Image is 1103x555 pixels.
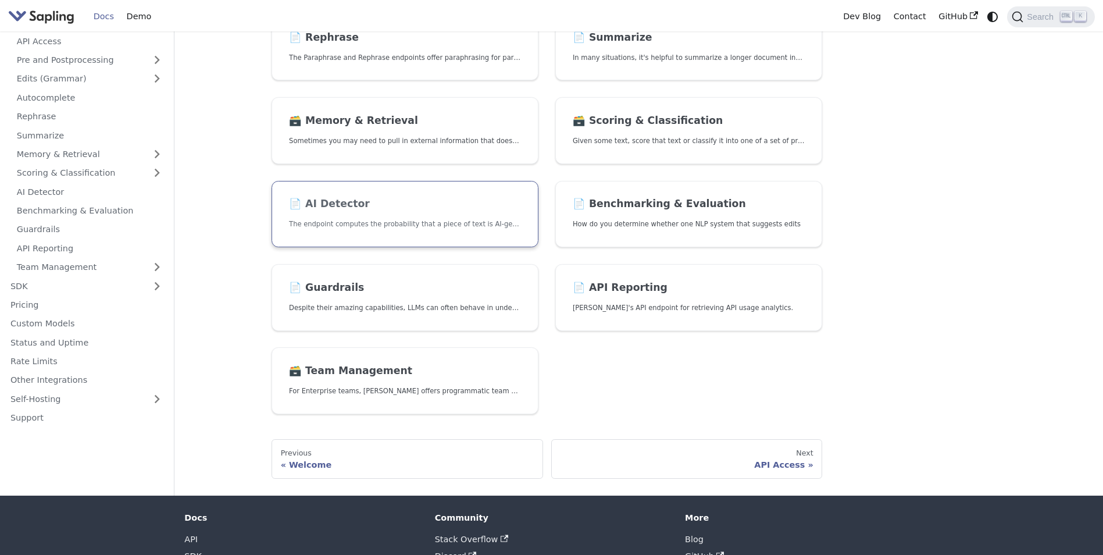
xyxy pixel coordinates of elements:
a: SDK [4,277,145,294]
p: The Paraphrase and Rephrase endpoints offer paraphrasing for particular styles. [289,52,521,63]
nav: Docs pages [272,439,822,479]
p: For Enterprise teams, Sapling offers programmatic team provisioning and management. [289,386,521,397]
a: Rate Limits [4,353,169,370]
kbd: K [1075,11,1086,22]
a: API Reporting [10,240,169,257]
a: Edits (Grammar) [10,70,169,87]
a: Dev Blog [837,8,887,26]
a: 🗃️ Team ManagementFor Enterprise teams, [PERSON_NAME] offers programmatic team provisioning and m... [272,347,538,414]
a: AI Detector [10,183,169,200]
button: Search (Ctrl+K) [1007,6,1094,27]
a: Stack Overflow [435,535,508,544]
h2: API Reporting [573,282,805,294]
a: Pre and Postprocessing [10,52,169,69]
h2: Summarize [573,31,805,44]
a: GitHub [932,8,984,26]
p: The endpoint computes the probability that a piece of text is AI-generated, [289,219,521,230]
a: Blog [685,535,704,544]
h2: Scoring & Classification [573,115,805,127]
a: Rephrase [10,108,169,125]
p: Sapling's API endpoint for retrieving API usage analytics. [573,303,805,314]
div: API Access [560,460,813,470]
a: Guardrails [10,221,169,238]
p: In many situations, it's helpful to summarize a longer document into a shorter, more easily diges... [573,52,805,63]
h2: AI Detector [289,198,521,211]
a: 📄️ API Reporting[PERSON_NAME]'s API endpoint for retrieving API usage analytics. [555,264,822,331]
a: API [184,535,198,544]
a: PreviousWelcome [272,439,542,479]
p: How do you determine whether one NLP system that suggests edits [573,219,805,230]
a: 📄️ SummarizeIn many situations, it's helpful to summarize a longer document into a shorter, more ... [555,14,822,81]
h2: Benchmarking & Evaluation [573,198,805,211]
a: Team Management [10,259,169,276]
div: Docs [184,513,418,523]
a: 🗃️ Memory & RetrievalSometimes you may need to pull in external information that doesn't fit in t... [272,97,538,164]
a: Benchmarking & Evaluation [10,202,169,219]
a: Custom Models [4,315,169,332]
div: Previous [281,449,534,458]
div: Community [435,513,669,523]
a: 📄️ RephraseThe Paraphrase and Rephrase endpoints offer paraphrasing for particular styles. [272,14,538,81]
a: NextAPI Access [551,439,822,479]
a: Other Integrations [4,372,169,389]
a: API Access [10,33,169,49]
img: Sapling.ai [8,8,74,25]
h2: Team Management [289,365,521,378]
a: Contact [887,8,933,26]
a: Docs [87,8,120,26]
a: Memory & Retrieval [10,146,169,163]
button: Expand sidebar category 'SDK' [145,277,169,294]
a: 📄️ Benchmarking & EvaluationHow do you determine whether one NLP system that suggests edits [555,181,822,248]
span: Search [1023,12,1061,22]
div: Welcome [281,460,534,470]
p: Given some text, score that text or classify it into one of a set of pre-specified categories. [573,136,805,147]
a: 📄️ AI DetectorThe endpoint computes the probability that a piece of text is AI-generated, [272,181,538,248]
h2: Guardrails [289,282,521,294]
h2: Rephrase [289,31,521,44]
a: 📄️ GuardrailsDespite their amazing capabilities, LLMs can often behave in undesired [272,264,538,331]
div: More [685,513,919,523]
a: Autocomplete [10,90,169,106]
p: Sometimes you may need to pull in external information that doesn't fit in the context size of an... [289,136,521,147]
h2: Memory & Retrieval [289,115,521,127]
a: Status and Uptime [4,334,169,351]
a: 🗃️ Scoring & ClassificationGiven some text, score that text or classify it into one of a set of p... [555,97,822,164]
button: Switch between dark and light mode (currently system mode) [984,8,1001,25]
a: Self-Hosting [4,391,169,408]
div: Next [560,449,813,458]
a: Sapling.ai [8,8,78,25]
p: Despite their amazing capabilities, LLMs can often behave in undesired [289,303,521,314]
a: Summarize [10,127,169,144]
a: Pricing [4,297,169,314]
a: Scoring & Classification [10,165,169,182]
a: Support [4,410,169,426]
a: Demo [120,8,158,26]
